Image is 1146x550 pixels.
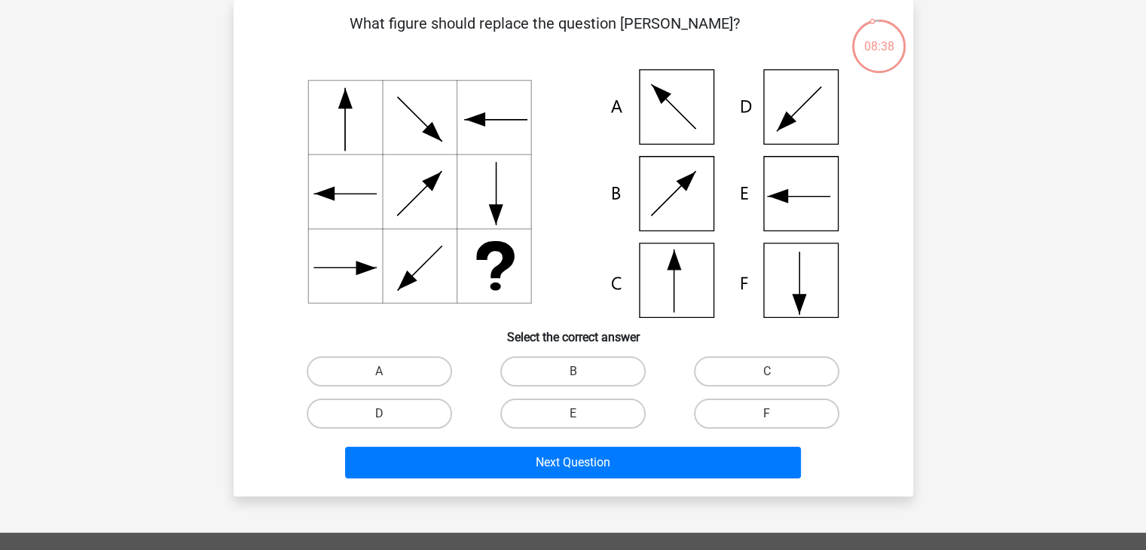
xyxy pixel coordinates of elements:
[258,318,889,344] h6: Select the correct answer
[307,399,452,429] label: D
[500,399,646,429] label: E
[694,399,839,429] label: F
[258,12,833,57] p: What figure should replace the question [PERSON_NAME]?
[307,356,452,387] label: A
[851,18,907,56] div: 08:38
[500,356,646,387] label: B
[345,447,801,478] button: Next Question
[694,356,839,387] label: C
